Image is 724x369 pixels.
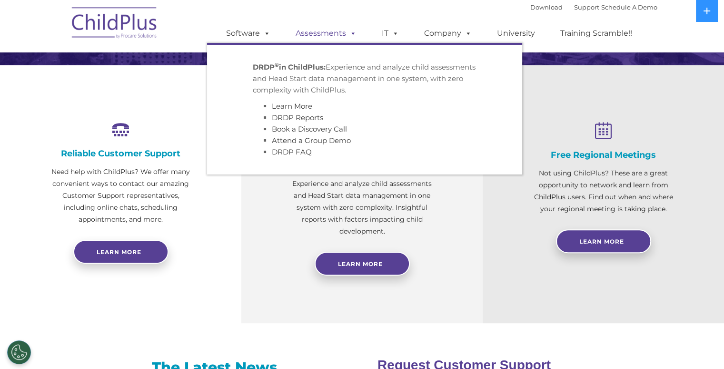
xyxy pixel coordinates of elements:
[272,113,323,122] a: DRDP Reports
[132,102,173,109] span: Phone number
[48,166,194,225] p: Need help with ChildPlus? We offer many convenient ways to contact our amazing Customer Support r...
[272,136,351,145] a: Attend a Group Demo
[7,340,31,364] button: Cookies Settings
[372,24,408,43] a: IT
[338,260,383,267] span: Learn More
[217,24,280,43] a: Software
[601,3,657,11] a: Schedule A Demo
[253,61,476,96] p: Experience and analyze child assessments and Head Start data management in one system, with zero ...
[48,148,194,159] h4: Reliable Customer Support
[67,0,162,48] img: ChildPlus by Procare Solutions
[579,238,624,245] span: Learn More
[574,3,599,11] a: Support
[286,24,366,43] a: Assessments
[132,63,161,70] span: Last name
[73,240,169,264] a: Learn more
[272,102,312,111] a: Learn More
[530,167,676,215] p: Not using ChildPlus? These are a great opportunity to network and learn from ChildPlus users. Fin...
[530,3,563,11] a: Download
[253,62,326,72] strong: DRDP in ChildPlus:
[275,61,279,68] sup: ©
[289,178,435,237] p: Experience and analyze child assessments and Head Start data management in one system with zero c...
[272,147,312,156] a: DRDP FAQ
[530,3,657,11] font: |
[97,248,141,256] span: Learn more
[272,124,347,133] a: Book a Discovery Call
[551,24,642,43] a: Training Scramble!!
[556,229,651,253] a: Learn More
[415,24,481,43] a: Company
[569,266,724,369] iframe: Chat Widget
[487,24,545,43] a: University
[315,252,410,276] a: Learn More
[530,150,676,160] h4: Free Regional Meetings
